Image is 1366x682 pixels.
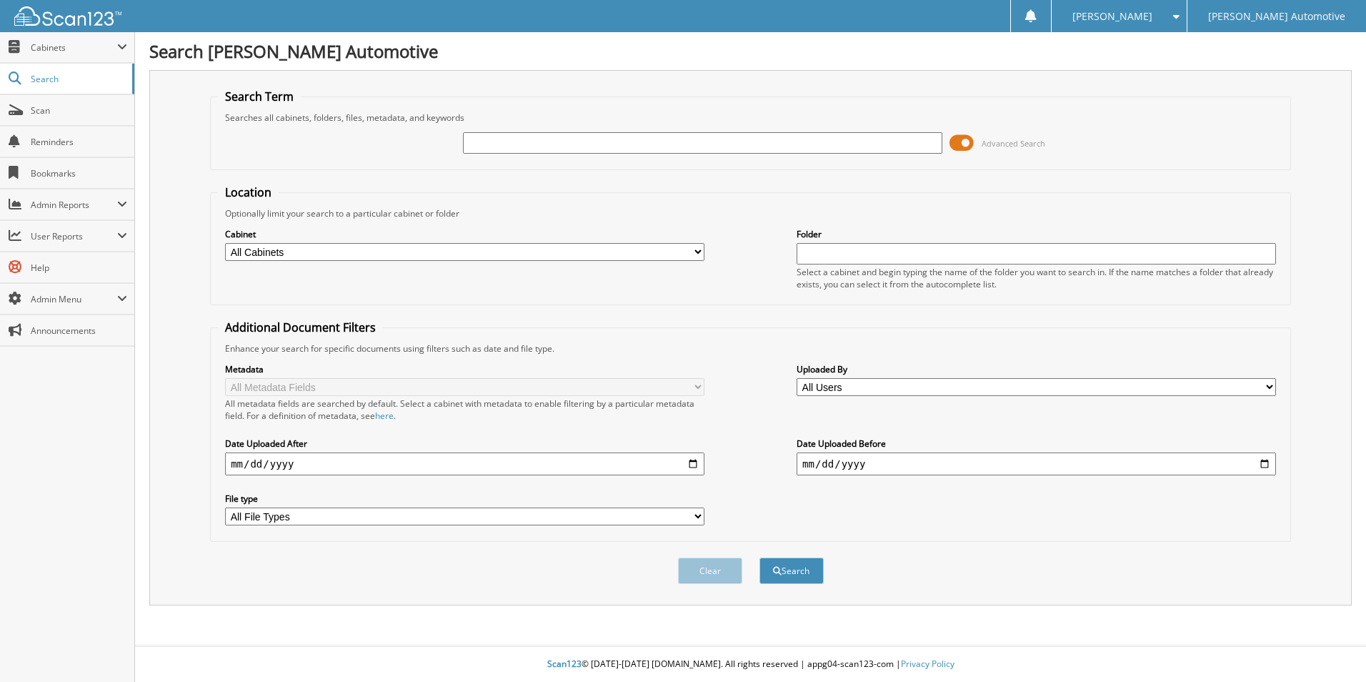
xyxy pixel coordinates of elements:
[225,453,704,475] input: start
[1208,12,1345,21] span: [PERSON_NAME] Automotive
[14,6,121,26] img: scan123-logo-white.svg
[797,228,1276,240] label: Folder
[31,167,127,179] span: Bookmarks
[31,199,117,211] span: Admin Reports
[982,138,1045,149] span: Advanced Search
[218,89,301,104] legend: Search Term
[797,438,1276,450] label: Date Uploaded Before
[135,647,1366,682] div: © [DATE]-[DATE] [DOMAIN_NAME]. All rights reserved | appg04-scan123-com |
[225,493,704,505] label: File type
[31,262,127,274] span: Help
[547,658,582,670] span: Scan123
[31,136,127,148] span: Reminders
[31,104,127,117] span: Scan
[218,320,383,335] legend: Additional Document Filters
[218,112,1283,124] div: Searches all cabinets, folders, files, metadata, and keywords
[375,410,394,422] a: here
[149,39,1352,63] h1: Search [PERSON_NAME] Automotive
[225,438,704,450] label: Date Uploaded After
[218,184,279,200] legend: Location
[218,207,1283,219] div: Optionally limit your search to a particular cabinet or folder
[1072,12,1152,21] span: [PERSON_NAME]
[31,293,117,305] span: Admin Menu
[797,453,1276,475] input: end
[797,363,1276,375] label: Uploaded By
[225,397,704,422] div: All metadata fields are searched by default. Select a cabinet with metadata to enable filtering b...
[797,266,1276,290] div: Select a cabinet and begin typing the name of the folder you want to search in. If the name match...
[218,342,1283,355] div: Enhance your search for specific documents using filters such as date and file type.
[225,228,704,240] label: Cabinet
[225,363,704,375] label: Metadata
[901,658,954,670] a: Privacy Policy
[31,41,117,54] span: Cabinets
[31,230,117,242] span: User Reports
[759,558,824,584] button: Search
[678,558,742,584] button: Clear
[31,73,125,85] span: Search
[31,325,127,337] span: Announcements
